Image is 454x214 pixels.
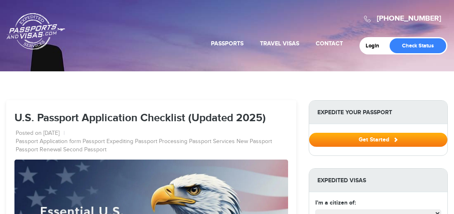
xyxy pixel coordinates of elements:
strong: Expedite Your Passport [309,101,447,124]
a: Second Passport [63,146,106,154]
a: Passports & [DOMAIN_NAME] [7,13,65,50]
strong: Expedited Visas [309,169,447,192]
a: Passports [211,40,244,47]
a: Get Started [309,136,447,143]
a: Passport Application form [16,138,81,146]
a: Travel Visas [260,40,299,47]
a: Passport Expediting [83,138,133,146]
h1: U.S. Passport Application Checklist (Updated 2025) [14,113,288,125]
a: New Passport [236,138,272,146]
a: Passport Services [189,138,235,146]
a: Login [366,42,385,49]
a: Passport Renewal [16,146,61,154]
a: Check Status [390,38,446,53]
label: I'm a citizen of: [315,198,356,207]
li: Posted on [DATE] [16,129,65,138]
a: Passport Processing [135,138,187,146]
a: Contact [316,40,343,47]
a: [PHONE_NUMBER] [377,14,441,23]
button: Get Started [309,133,447,147]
